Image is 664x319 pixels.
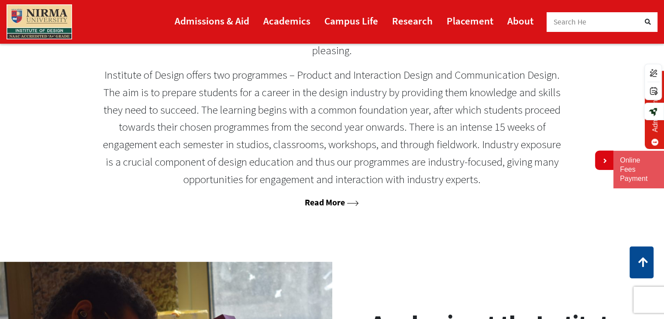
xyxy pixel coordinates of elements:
a: Research [392,11,433,31]
a: Online Fees Payment [620,156,657,183]
a: Placement [447,11,493,31]
img: main_logo [7,4,72,39]
a: Academics [263,11,310,31]
p: Institute of Design offers two programmes – Product and Interaction Design and Communication Desi... [99,66,566,188]
a: About [507,11,533,31]
span: Search He [554,17,587,27]
a: Read More [305,197,359,208]
a: Admissions & Aid [175,11,249,31]
a: Campus Life [324,11,378,31]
